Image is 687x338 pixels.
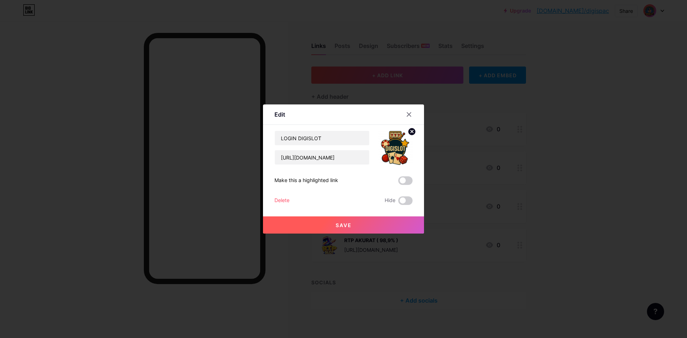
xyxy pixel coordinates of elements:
input: URL [275,150,369,165]
span: Save [336,222,352,228]
img: link_thumbnail [378,131,413,165]
div: Make this a highlighted link [274,176,338,185]
input: Title [275,131,369,145]
span: Hide [385,196,395,205]
button: Save [263,216,424,234]
div: Delete [274,196,289,205]
div: Edit [274,110,285,119]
